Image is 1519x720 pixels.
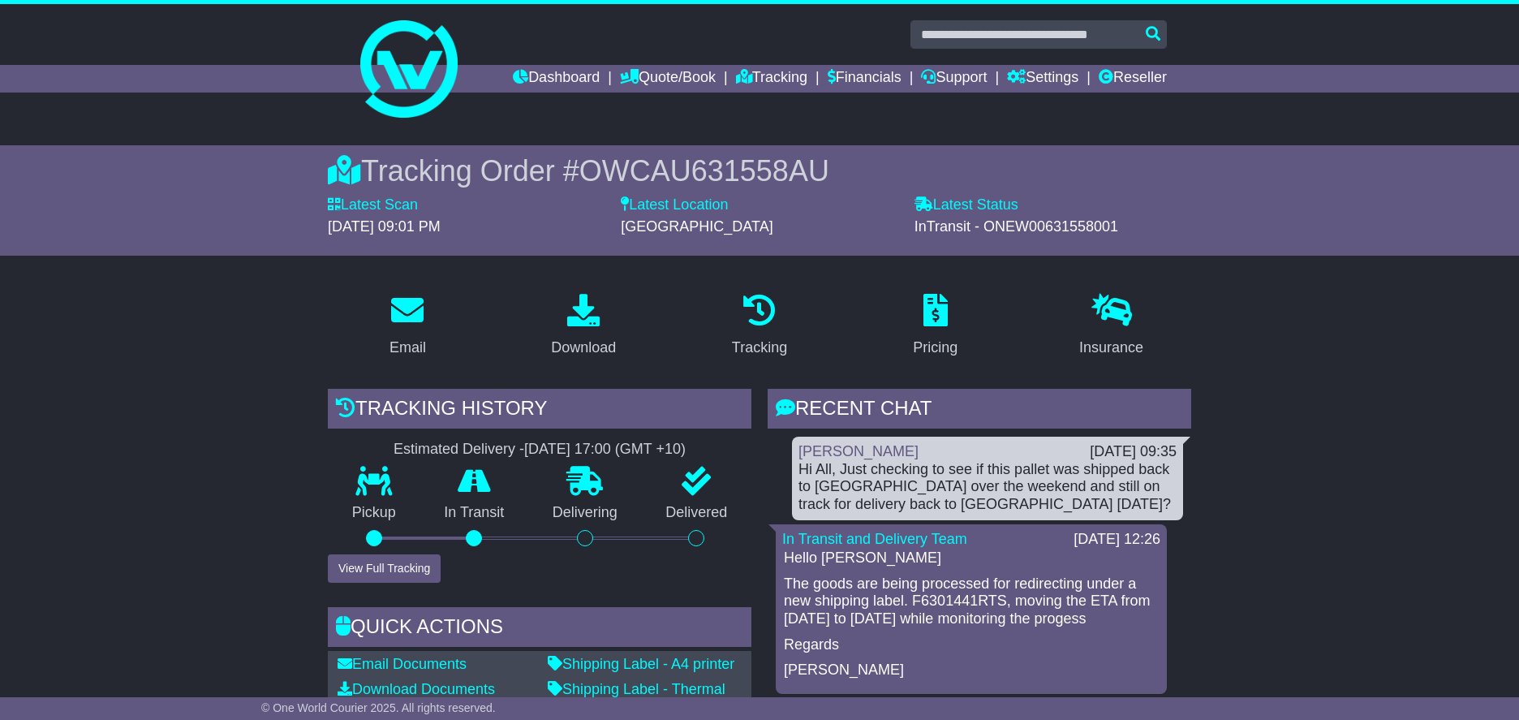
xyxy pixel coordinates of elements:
[389,337,426,359] div: Email
[914,218,1118,235] span: InTransit - ONEW00631558001
[784,662,1159,679] p: [PERSON_NAME]
[736,65,807,93] a: Tracking
[328,153,1191,188] div: Tracking Order #
[782,531,967,547] a: In Transit and Delivery Team
[784,636,1159,654] p: Regards
[914,196,1018,214] label: Latest Status
[328,441,751,459] div: Estimated Delivery -
[548,656,734,672] a: Shipping Label - A4 printer
[642,504,752,522] p: Delivered
[784,576,1159,628] p: The goods are being processed for redirecting under a new shipping label. F6301441RTS, moving the...
[621,218,772,235] span: [GEOGRAPHIC_DATA]
[524,441,686,459] div: [DATE] 17:00 (GMT +10)
[768,389,1191,433] div: RECENT CHAT
[1090,443,1177,461] div: [DATE] 09:35
[328,504,420,522] p: Pickup
[328,607,751,651] div: Quick Actions
[1079,337,1143,359] div: Insurance
[798,461,1177,514] div: Hi All, Just checking to see if this pallet was shipped back to [GEOGRAPHIC_DATA] over the weeken...
[721,288,798,364] a: Tracking
[1074,531,1160,549] div: [DATE] 12:26
[620,65,716,93] a: Quote/Book
[528,504,642,522] p: Delivering
[328,218,441,235] span: [DATE] 09:01 PM
[828,65,902,93] a: Financials
[1007,65,1078,93] a: Settings
[513,65,600,93] a: Dashboard
[579,154,829,188] span: OWCAU631558AU
[913,337,957,359] div: Pricing
[328,389,751,433] div: Tracking history
[328,554,441,583] button: View Full Tracking
[338,656,467,672] a: Email Documents
[732,337,787,359] div: Tracking
[1099,65,1167,93] a: Reseller
[1069,288,1154,364] a: Insurance
[261,701,496,714] span: © One World Courier 2025. All rights reserved.
[902,288,968,364] a: Pricing
[338,681,495,697] a: Download Documents
[379,288,437,364] a: Email
[798,443,919,459] a: [PERSON_NAME]
[621,196,728,214] label: Latest Location
[540,288,626,364] a: Download
[420,504,529,522] p: In Transit
[548,681,725,715] a: Shipping Label - Thermal printer
[551,337,616,359] div: Download
[921,65,987,93] a: Support
[328,196,418,214] label: Latest Scan
[784,550,1159,567] p: Hello [PERSON_NAME]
